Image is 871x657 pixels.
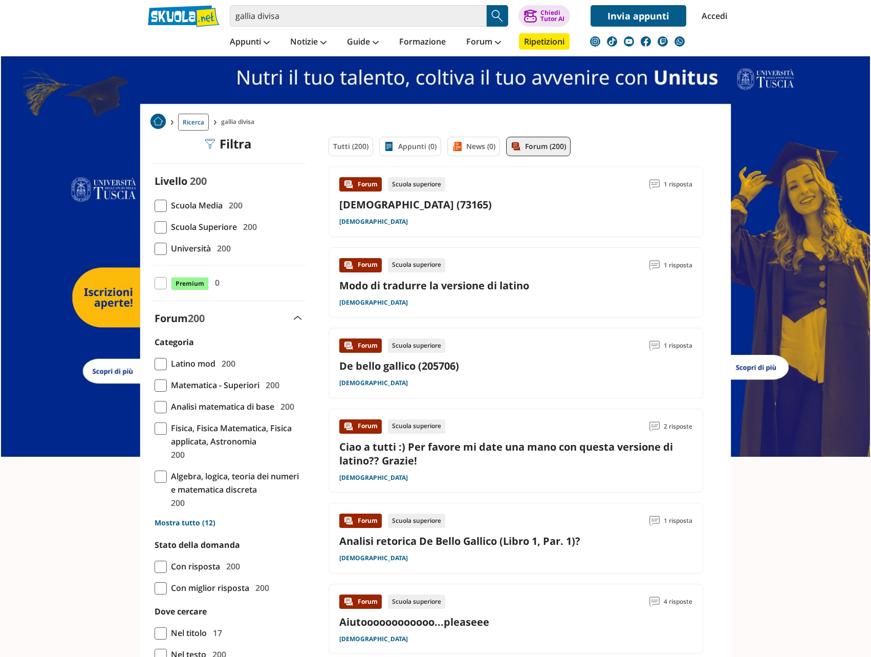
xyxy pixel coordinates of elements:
span: 200 [217,357,235,370]
img: Commenti lettura [649,341,660,351]
img: Forum contenuto [343,597,354,607]
div: Filtra [205,137,252,151]
div: Forum [339,419,382,434]
span: Con miglior risposta [167,581,249,595]
span: Algebra, logica, teoria dei numeri e matematica discreta [167,470,302,496]
div: Forum [339,514,382,528]
img: Commenti lettura [649,421,660,432]
span: Università [167,242,211,255]
label: Categoria [155,336,194,348]
span: 1 risposta [664,514,692,528]
img: Forum filtro contenuto attivo [511,141,521,152]
a: [DEMOGRAPHIC_DATA] [339,554,408,562]
img: Forum contenuto [343,421,354,432]
span: Scuola Media [167,199,223,212]
img: Forum contenuto [343,516,354,526]
span: 200 [222,560,240,573]
span: Scuola Superiore [167,220,237,234]
a: [DEMOGRAPHIC_DATA] (73165) [339,198,492,211]
span: 200 [276,400,294,413]
span: 4 risposte [664,595,692,609]
span: 200 [167,496,185,510]
div: Forum [339,177,382,192]
label: Dove cercare [155,606,207,617]
span: 200 [190,174,207,188]
div: Forum [339,338,382,353]
a: Aiutoooooooooooo...pleaseee [339,615,489,629]
span: 200 [167,448,185,461]
span: Latino mod [167,357,215,370]
img: Forum contenuto [343,260,354,270]
a: De bello gallico (205706) [339,359,459,373]
img: Apri e chiudi sezione [294,316,302,320]
a: Tutti (200) [329,137,373,156]
a: Ciao a tutti :) Per favore mi date una mano con questa versione di latino?? Grazie! [339,440,673,468]
a: Mostra tutto (12) [155,518,302,528]
img: Filtra filtri mobile [205,139,215,149]
a: Modo di tradurre la versione di latino [339,279,529,292]
a: [DEMOGRAPHIC_DATA] [339,474,408,482]
a: Ricerca [178,114,209,131]
a: Home [150,114,166,131]
div: Scuola superiore [388,514,445,528]
span: Matematica - Superiori [167,378,259,392]
div: Scuola superiore [388,177,445,192]
label: Forum [155,311,205,325]
a: Analisi retorica De Bello Gallico (Libro 1, Par. 1)? [339,534,580,548]
a: [DEMOGRAPHIC_DATA] [339,218,408,226]
div: Forum [339,595,382,609]
img: Commenti lettura [649,179,660,189]
div: Scuola superiore [388,258,445,272]
div: Scuola superiore [388,338,445,353]
span: Con risposta [167,560,220,573]
span: 200 [188,311,205,325]
div: Forum [339,258,382,272]
img: Commenti lettura [649,597,660,607]
span: 1 risposta [664,258,692,272]
span: 1 risposta [664,177,692,192]
a: Accedi [702,5,723,27]
a: [DEMOGRAPHIC_DATA] [339,299,408,307]
span: 2 risposte [664,419,692,434]
img: Forum contenuto [343,179,354,189]
label: Stato della domanda [155,539,240,550]
img: Commenti lettura [649,260,660,270]
div: Scuola superiore [388,595,445,609]
span: 200 [225,199,243,212]
span: 0 [211,276,220,289]
span: Nel titolo [167,626,207,640]
img: Commenti lettura [649,516,660,526]
span: 200 [262,378,279,392]
label: Livello [155,174,187,188]
span: 1 risposta [664,338,692,353]
span: 200 [213,242,231,255]
img: Forum contenuto [343,341,354,351]
a: [DEMOGRAPHIC_DATA] [339,635,408,643]
span: 200 [251,581,269,595]
span: 200 [239,220,257,234]
a: [DEMOGRAPHIC_DATA] [339,379,408,387]
span: Fisica, Fisica Matematica, Fisica applicata, Astronomia [167,421,302,448]
span: Premium [171,277,209,290]
span: Analisi matematica di base [167,400,274,413]
img: Home [150,114,166,129]
span: 17 [209,626,222,640]
a: Forum (200) [506,137,571,156]
div: Scuola superiore [388,419,445,434]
